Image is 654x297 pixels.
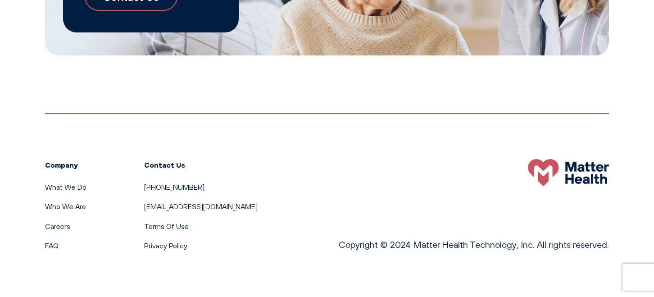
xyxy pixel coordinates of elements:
[45,202,86,211] a: Who We Are
[144,183,204,192] a: [PHONE_NUMBER]
[45,241,59,250] a: FAQ
[144,202,258,211] a: [EMAIL_ADDRESS][DOMAIN_NAME]
[45,222,70,231] a: Careers
[339,238,609,252] p: Copyright © 2024 Matter Health Technology, Inc. All rights reserved.
[144,159,258,171] h3: Contact Us
[45,159,86,171] h3: Company
[45,183,86,192] a: What We Do
[144,222,189,231] a: Terms Of Use
[144,241,187,250] a: Privacy Policy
